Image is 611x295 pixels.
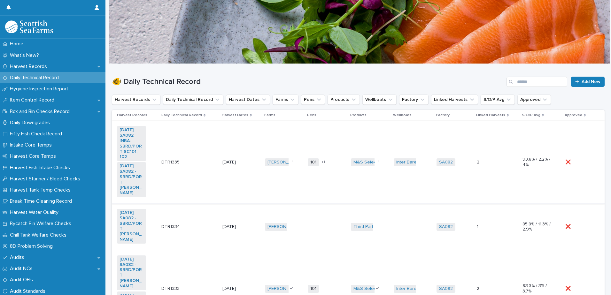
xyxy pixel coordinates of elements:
a: [DATE] SA082 -SBRD/PORT [PERSON_NAME] [120,210,143,242]
p: Harvest Water Quality [7,209,64,216]
p: Intake Core Temps [7,142,57,148]
button: Daily Technical Record [163,95,223,105]
p: Break Time Cleaning Record [7,198,77,204]
p: Audits [7,254,29,261]
p: Item Control Record [7,97,59,103]
a: M&S Select [353,286,377,291]
p: Harvest Tank Temp Checks [7,187,76,193]
p: Chill Tank Welfare Checks [7,232,72,238]
h1: 🐠 Daily Technical Record [112,77,504,87]
p: 93.8% / 2.2% / 4% [522,157,552,168]
img: mMrefqRFQpe26GRNOUkG [5,20,53,33]
a: [DATE] SA082 -SBRD/PORT [PERSON_NAME] [120,257,143,289]
p: ❌ [565,285,572,291]
button: Products [328,95,360,105]
button: Wellboats [362,95,397,105]
button: Pens [301,95,325,105]
span: + 1 [376,160,379,164]
tr: [DATE] SA082 -SBRD/PORT [PERSON_NAME] DTR1334DTR1334 [DATE][PERSON_NAME] -Third Party Salmon -SA0... [112,203,605,250]
p: Hygiene Inspection Report [7,86,73,92]
button: Harvest Dates [226,95,270,105]
p: DTR1335 [161,158,181,165]
p: Daily Technical Record [7,75,64,81]
a: [PERSON_NAME] [267,160,302,165]
p: Harvest Records [117,112,147,119]
button: Linked Harvests [431,95,478,105]
span: + 1 [376,287,379,291]
p: [DATE] [222,286,251,291]
span: + 1 [290,287,293,291]
p: 8D Problem Solving [7,243,58,249]
p: Harvest Records [7,64,52,70]
input: Search [507,77,567,87]
a: SA082 [439,160,453,165]
p: [DATE] [222,160,251,165]
a: SA082 [439,224,453,230]
button: Approved [517,95,551,105]
span: + 1 [290,160,293,164]
p: S/O/P Avg [522,112,540,119]
p: - [308,224,337,230]
p: DTR1334 [161,223,181,230]
a: SA082 [439,286,453,291]
p: Harvest Fish Intake Checks [7,165,75,171]
p: 85.8% / 11.3% / 2.9% [522,222,552,232]
button: Farms [273,95,298,105]
a: M&S Select [353,160,377,165]
p: Bycatch Bin Welfare Checks [7,221,76,227]
p: Home [7,41,28,47]
p: - [394,224,423,230]
p: Harvest Stunner / Bleed Checks [7,176,85,182]
p: Daily Technical Record [161,112,202,119]
p: [DATE] [222,224,251,230]
span: Add New [582,79,600,84]
span: 101 [308,158,319,166]
p: Audit NCs [7,266,38,272]
p: DTR1333 [161,285,181,291]
p: Audit OFIs [7,277,38,283]
a: [PERSON_NAME] [267,286,302,291]
a: Inter Barents [396,286,423,291]
tr: [DATE] SA082 INBA-SBRD/PORT SC101, 102 [DATE] SA082 -SBRD/PORT [PERSON_NAME] DTR1335DTR1335 [DATE... [112,121,605,204]
p: 2 [477,158,481,165]
p: 93.3% / 3% / 3.7% [522,283,552,294]
p: 1 [477,223,480,230]
p: Harvest Core Temps [7,153,61,159]
p: 2 [477,285,481,291]
span: + 1 [321,160,325,164]
a: Inter Barents [396,160,423,165]
a: Add New [571,77,605,87]
button: S/O/P Avg [481,95,515,105]
p: Fifty Fish Check Record [7,131,67,137]
a: [PERSON_NAME] [267,224,302,230]
p: ❌ [565,158,572,165]
p: Audit Standards [7,288,50,294]
button: Harvest Records [112,95,160,105]
p: Approved [565,112,582,119]
p: ❌ [565,223,572,230]
p: Wellboats [393,112,412,119]
p: Pens [307,112,316,119]
a: [DATE] SA082 -SBRD/PORT [PERSON_NAME] [120,163,143,196]
span: 101 [308,285,319,293]
button: Factory [399,95,429,105]
p: Products [350,112,367,119]
p: Farms [264,112,275,119]
p: Box and Bin Checks Record [7,109,75,115]
p: What's New? [7,52,44,58]
p: Harvest Dates [222,112,248,119]
a: [DATE] SA082 INBA-SBRD/PORT SC101, 102 [120,127,143,160]
a: Third Party Salmon [353,224,392,230]
p: Daily Downgrades [7,120,55,126]
p: Factory [436,112,450,119]
p: Linked Harvests [476,112,505,119]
